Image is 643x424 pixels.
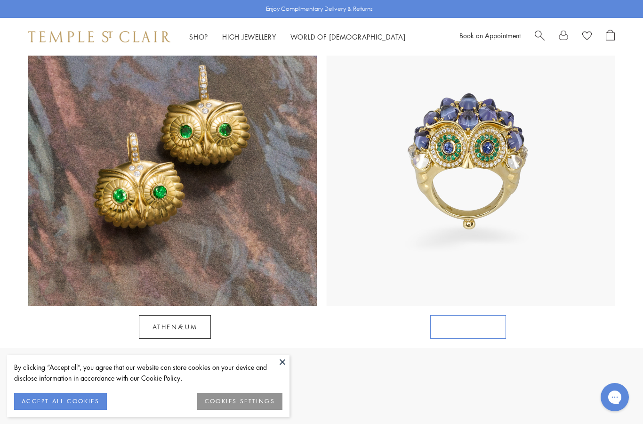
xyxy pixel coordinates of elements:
[596,380,634,415] iframe: Gorgias live chat messenger
[189,32,208,41] a: ShopShop
[606,30,615,44] a: Open Shopping Bag
[430,315,506,339] a: SHOP RINGS
[14,362,282,383] div: By clicking “Accept all”, you agree that our website can store cookies on your device and disclos...
[222,32,276,41] a: High JewelleryHigh Jewellery
[535,30,545,44] a: Search
[28,31,170,42] img: Temple St. Clair
[189,31,406,43] nav: Main navigation
[14,393,107,410] button: ACCEPT ALL COOKIES
[139,315,211,339] a: Athenæum
[459,31,521,40] a: Book an Appointment
[290,32,406,41] a: World of [DEMOGRAPHIC_DATA]World of [DEMOGRAPHIC_DATA]
[266,4,373,14] p: Enjoy Complimentary Delivery & Returns
[582,30,592,44] a: View Wishlist
[197,393,282,410] button: COOKIES SETTINGS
